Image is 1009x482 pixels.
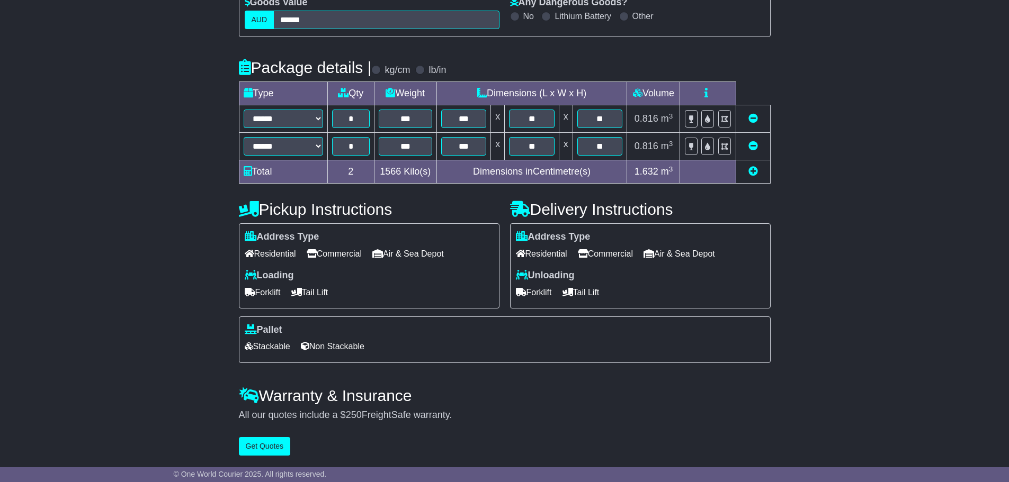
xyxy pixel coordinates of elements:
[491,133,505,160] td: x
[245,270,294,281] label: Loading
[239,82,327,105] td: Type
[307,245,362,262] span: Commercial
[374,82,436,105] td: Weight
[516,270,575,281] label: Unloading
[491,105,505,133] td: x
[436,82,627,105] td: Dimensions (L x W x H)
[516,245,567,262] span: Residential
[644,245,715,262] span: Air & Sea Depot
[635,113,658,124] span: 0.816
[346,410,362,420] span: 250
[374,160,436,184] td: Kilo(s)
[578,245,633,262] span: Commercial
[174,470,327,478] span: © One World Courier 2025. All rights reserved.
[559,105,573,133] td: x
[523,11,534,21] label: No
[245,231,319,243] label: Address Type
[380,166,401,177] span: 1566
[239,437,291,456] button: Get Quotes
[632,11,654,21] label: Other
[372,245,444,262] span: Air & Sea Depot
[635,166,658,177] span: 1.632
[436,160,627,184] td: Dimensions in Centimetre(s)
[239,59,372,76] h4: Package details |
[559,133,573,160] td: x
[239,410,771,421] div: All our quotes include a $ FreightSafe warranty.
[635,141,658,151] span: 0.816
[385,65,410,76] label: kg/cm
[555,11,611,21] label: Lithium Battery
[510,201,771,218] h4: Delivery Instructions
[239,387,771,404] h4: Warranty & Insurance
[562,284,600,301] span: Tail Lift
[748,141,758,151] a: Remove this item
[301,338,364,354] span: Non Stackable
[661,166,673,177] span: m
[245,245,296,262] span: Residential
[661,113,673,124] span: m
[245,324,282,336] label: Pallet
[428,65,446,76] label: lb/in
[516,284,552,301] span: Forklift
[239,201,499,218] h4: Pickup Instructions
[327,160,374,184] td: 2
[669,140,673,148] sup: 3
[245,284,281,301] span: Forklift
[669,112,673,120] sup: 3
[239,160,327,184] td: Total
[245,11,274,29] label: AUD
[661,141,673,151] span: m
[245,338,290,354] span: Stackable
[748,166,758,177] a: Add new item
[748,113,758,124] a: Remove this item
[291,284,328,301] span: Tail Lift
[669,165,673,173] sup: 3
[516,231,591,243] label: Address Type
[327,82,374,105] td: Qty
[627,82,680,105] td: Volume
